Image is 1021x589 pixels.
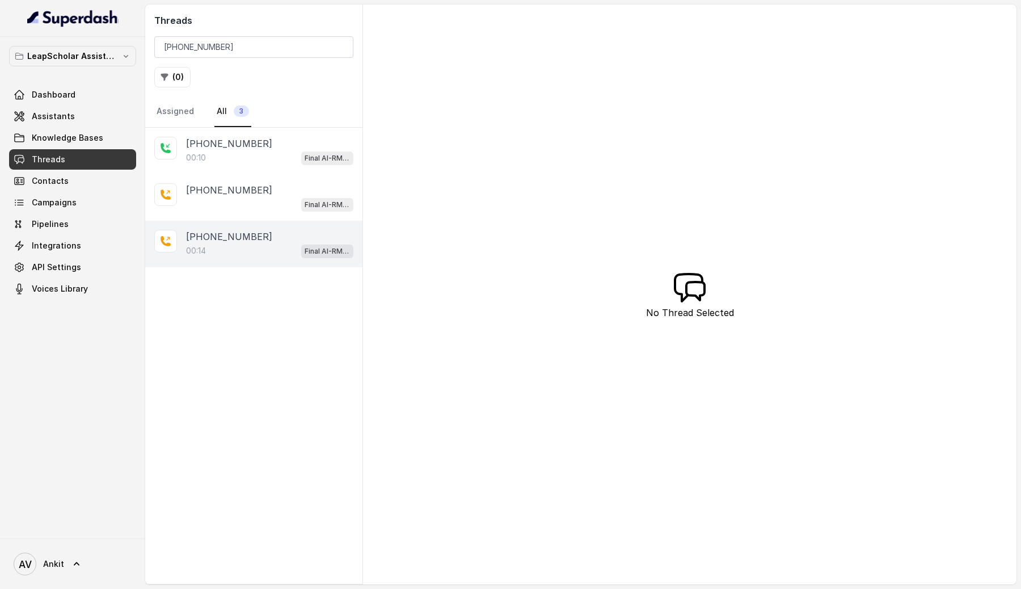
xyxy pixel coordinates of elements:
p: 00:14 [186,245,206,256]
span: Knowledge Bases [32,132,103,144]
span: 3 [234,106,249,117]
p: Final AI-RM - Exam Not Yet Decided [305,246,350,257]
span: Dashboard [32,89,75,100]
a: Threads [9,149,136,170]
span: Voices Library [32,283,88,294]
a: Voices Library [9,279,136,299]
a: Ankit [9,548,136,580]
button: (0) [154,67,191,87]
a: Campaigns [9,192,136,213]
p: Final AI-RM - Exam Not Yet Decided [305,153,350,164]
span: Campaigns [32,197,77,208]
input: Search by Call ID or Phone Number [154,36,353,58]
span: Assistants [32,111,75,122]
span: Integrations [32,240,81,251]
a: All3 [214,96,251,127]
a: Assistants [9,106,136,127]
span: Threads [32,154,65,165]
p: LeapScholar Assistant [27,49,118,63]
h2: Threads [154,14,353,27]
p: [PHONE_NUMBER] [186,183,272,197]
span: Pipelines [32,218,69,230]
a: Dashboard [9,85,136,105]
p: No Thread Selected [646,306,734,319]
text: AV [19,558,32,570]
a: Pipelines [9,214,136,234]
a: Knowledge Bases [9,128,136,148]
a: Integrations [9,235,136,256]
nav: Tabs [154,96,353,127]
button: LeapScholar Assistant [9,46,136,66]
span: Ankit [43,558,64,570]
p: [PHONE_NUMBER] [186,137,272,150]
a: Assigned [154,96,196,127]
span: Contacts [32,175,69,187]
p: 00:10 [186,152,206,163]
img: light.svg [27,9,119,27]
a: API Settings [9,257,136,277]
a: Contacts [9,171,136,191]
p: [PHONE_NUMBER] [186,230,272,243]
p: Final AI-RM - Exam Not Yet Decided [305,199,350,211]
span: API Settings [32,262,81,273]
